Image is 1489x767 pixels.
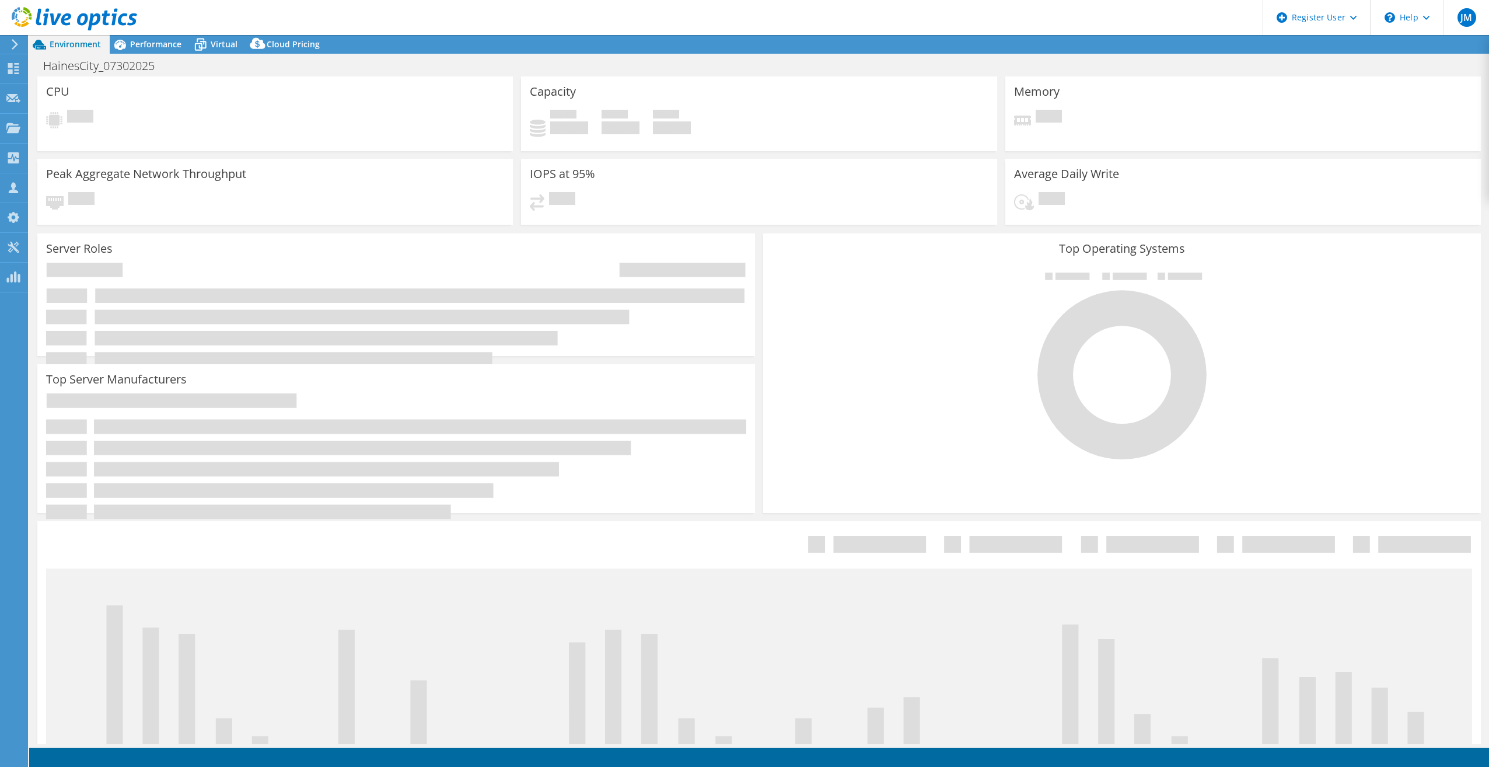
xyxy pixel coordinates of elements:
h3: Capacity [530,85,576,98]
span: JM [1457,8,1476,27]
span: Total [653,110,679,121]
svg: \n [1385,12,1395,23]
h3: CPU [46,85,69,98]
h3: Average Daily Write [1014,168,1119,180]
span: Used [550,110,576,121]
h1: HainesCity_07302025 [38,60,173,72]
span: Pending [68,192,95,208]
span: Performance [130,39,181,50]
span: Environment [50,39,101,50]
h3: Top Operating Systems [772,242,1472,255]
span: Pending [67,110,93,125]
h3: Top Server Manufacturers [46,373,187,386]
h4: 0 GiB [550,121,588,134]
span: Pending [1039,192,1065,208]
span: Free [602,110,628,121]
h3: Server Roles [46,242,113,255]
h3: Peak Aggregate Network Throughput [46,168,246,180]
h4: 0 GiB [602,121,639,134]
span: Virtual [211,39,237,50]
h3: IOPS at 95% [530,168,595,180]
h3: Memory [1014,85,1060,98]
h4: 0 GiB [653,121,691,134]
span: Cloud Pricing [267,39,320,50]
span: Pending [1036,110,1062,125]
span: Pending [549,192,575,208]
